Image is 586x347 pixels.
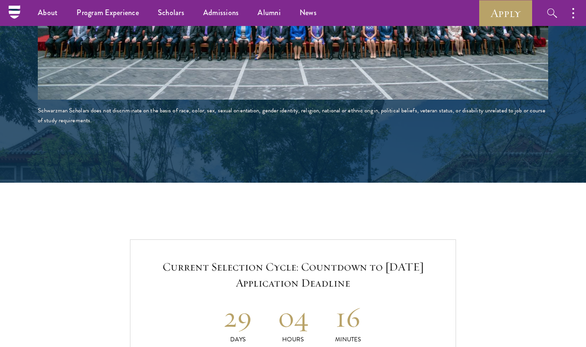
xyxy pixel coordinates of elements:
p: Minutes [320,335,376,345]
p: Days [210,335,266,345]
h5: Current Selection Cycle: Countdown to [DATE] Application Deadline [149,259,437,291]
p: Hours [266,335,321,345]
h2: 16 [320,299,376,335]
div: Schwarzman Scholars does not discriminate on the basis of race, color, sex, sexual orientation, g... [38,106,548,126]
h2: 04 [266,299,321,335]
h2: 29 [210,299,266,335]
